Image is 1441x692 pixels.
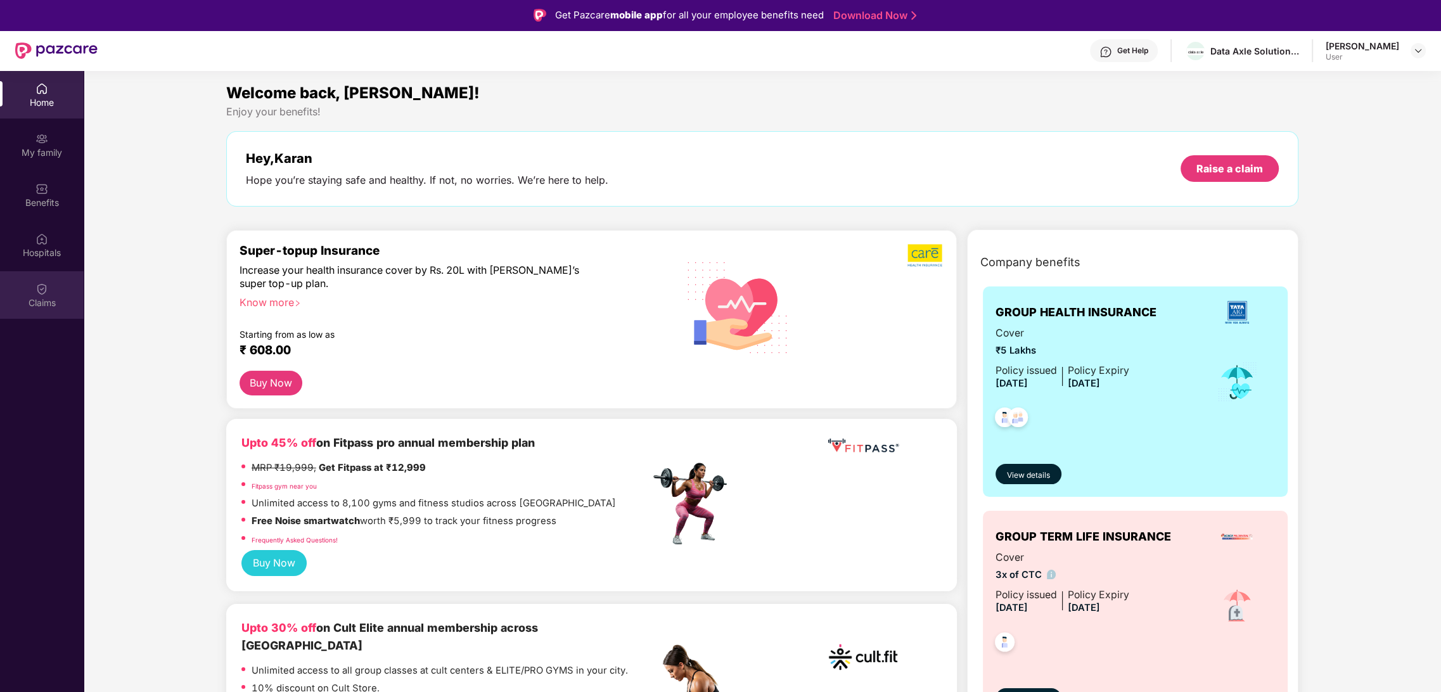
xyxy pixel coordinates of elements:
[1215,584,1259,629] img: icon
[1099,46,1112,58] img: svg+xml;base64,PHN2ZyBpZD0iSGVscC0zMngzMiIgeG1sbnM9Imh0dHA6Ly93d3cudzMub3JnLzIwMDAvc3ZnIiB3aWR0aD...
[226,105,1298,119] div: Enjoy your benefits!
[1068,378,1100,389] span: [DATE]
[825,434,901,458] img: fppp.png
[1068,587,1129,603] div: Policy Expiry
[650,459,738,548] img: fpp.png
[996,343,1129,358] span: ₹5 Lakhs
[252,462,316,473] del: MRP ₹19,999,
[252,496,616,511] p: Unlimited access to 8,100 gyms and fitness studios across [GEOGRAPHIC_DATA]
[319,462,426,473] strong: Get Fitpass at ₹12,999
[989,404,1020,435] img: svg+xml;base64,PHN2ZyB4bWxucz0iaHR0cDovL3d3dy53My5vcmcvMjAwMC9zdmciIHdpZHRoPSI0OC45NDMiIGhlaWdodD...
[240,343,637,358] div: ₹ 608.00
[226,84,480,102] span: Welcome back, [PERSON_NAME]!
[240,371,302,395] button: Buy Now
[241,621,538,652] b: on Cult Elite annual membership across [GEOGRAPHIC_DATA]
[240,264,596,290] div: Increase your health insurance cover by Rs. 20L with [PERSON_NAME]’s super top-up plan.
[35,82,48,95] img: svg+xml;base64,PHN2ZyBpZD0iSG9tZSIgeG1sbnM9Imh0dHA6Ly93d3cudzMub3JnLzIwMDAvc3ZnIiB3aWR0aD0iMjAiIG...
[241,621,316,634] b: Upto 30% off
[294,300,301,307] span: right
[252,536,338,544] a: Frequently Asked Questions!
[1220,295,1254,330] img: insurerLogo
[1220,520,1254,554] img: insurerLogo
[996,363,1057,379] div: Policy issued
[996,568,1129,582] span: 3x of CTC
[241,436,535,449] b: on Fitpass pro annual membership plan
[907,243,944,267] img: b5dec4f62d2307b9de63beb79f102df3.png
[1117,46,1148,56] div: Get Help
[240,329,596,338] div: Starting from as low as
[610,9,663,21] strong: mobile app
[35,283,48,295] img: svg+xml;base64,PHN2ZyBpZD0iQ2xhaW0iIHhtbG5zPSJodHRwOi8vd3d3LnczLm9yZy8yMDAwL3N2ZyIgd2lkdGg9IjIwIi...
[1326,40,1399,52] div: [PERSON_NAME]
[996,304,1156,321] span: GROUP HEALTH INSURANCE
[240,243,650,258] div: Super-topup Insurance
[1068,363,1129,379] div: Policy Expiry
[555,8,824,23] div: Get Pazcare for all your employee benefits need
[1210,45,1299,57] div: Data Axle Solutions Private Limited
[996,602,1028,613] span: [DATE]
[1002,404,1034,435] img: svg+xml;base64,PHN2ZyB4bWxucz0iaHR0cDovL3d3dy53My5vcmcvMjAwMC9zdmciIHdpZHRoPSI0OC45NDMiIGhlaWdodD...
[1068,602,1100,613] span: [DATE]
[677,245,798,368] img: svg+xml;base64,PHN2ZyB4bWxucz0iaHR0cDovL3d3dy53My5vcmcvMjAwMC9zdmciIHhtbG5zOnhsaW5rPSJodHRwOi8vd3...
[1326,52,1399,62] div: User
[35,132,48,145] img: svg+xml;base64,PHN2ZyB3aWR0aD0iMjAiIGhlaWdodD0iMjAiIHZpZXdCb3g9IjAgMCAyMCAyMCIgZmlsbD0ibm9uZSIgeG...
[996,587,1057,603] div: Policy issued
[246,151,608,166] div: Hey, Karan
[15,42,98,59] img: New Pazcare Logo
[996,326,1129,342] span: Cover
[1217,361,1258,403] img: icon
[252,515,360,527] strong: Free Noise smartwatch
[996,464,1061,484] button: View details
[1196,162,1263,176] div: Raise a claim
[35,233,48,245] img: svg+xml;base64,PHN2ZyBpZD0iSG9zcGl0YWxzIiB4bWxucz0iaHR0cDovL3d3dy53My5vcmcvMjAwMC9zdmciIHdpZHRoPS...
[252,514,556,529] p: worth ₹5,999 to track your fitness progress
[1413,46,1423,56] img: svg+xml;base64,PHN2ZyBpZD0iRHJvcGRvd24tMzJ4MzIiIHhtbG5zPSJodHRwOi8vd3d3LnczLm9yZy8yMDAwL3N2ZyIgd2...
[1047,570,1056,579] img: info
[1007,470,1050,482] span: View details
[252,482,317,490] a: Fitpass gym near you
[252,663,628,678] p: Unlimited access to all group classes at cult centers & ELITE/PRO GYMS in your city.
[980,253,1080,271] span: Company benefits
[1186,48,1205,55] img: WhatsApp%20Image%202022-10-27%20at%2012.58.27.jpeg
[246,174,608,187] div: Hope you’re staying safe and healthy. If not, no worries. We’re here to help.
[35,183,48,195] img: svg+xml;base64,PHN2ZyBpZD0iQmVuZWZpdHMiIHhtbG5zPSJodHRwOi8vd3d3LnczLm9yZy8yMDAwL3N2ZyIgd2lkdGg9Ij...
[989,629,1020,660] img: svg+xml;base64,PHN2ZyB4bWxucz0iaHR0cDovL3d3dy53My5vcmcvMjAwMC9zdmciIHdpZHRoPSI0OC45NDMiIGhlaWdodD...
[241,550,307,576] button: Buy Now
[241,436,316,449] b: Upto 45% off
[996,528,1171,546] span: GROUP TERM LIFE INSURANCE
[911,9,916,22] img: Stroke
[833,9,913,22] a: Download Now
[534,9,546,22] img: Logo
[240,296,643,305] div: Know more
[996,550,1129,566] span: Cover
[996,378,1028,389] span: [DATE]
